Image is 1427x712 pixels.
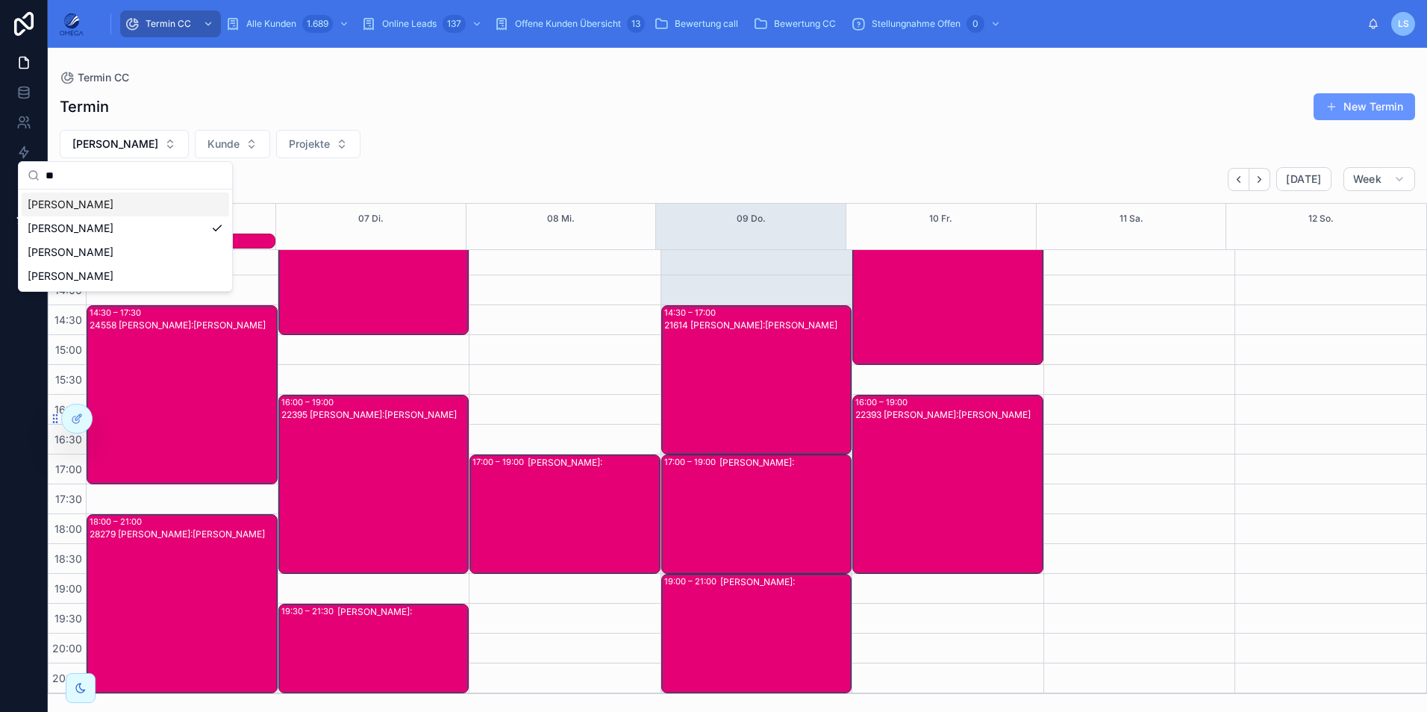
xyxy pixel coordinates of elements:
a: Termin CC [120,10,221,37]
button: 09 Do. [737,204,766,234]
div: 16:00 – 19:0022395 [PERSON_NAME]:[PERSON_NAME] [279,396,469,573]
a: Termin CC [60,70,129,85]
div: 16:00 – 19:00 [855,396,911,408]
div: 17:00 – 19:00[PERSON_NAME]: [662,455,852,573]
span: Projekte [289,137,330,152]
div: 19:00 – 21:00 [664,575,720,587]
div: 19:00 – 21:00[PERSON_NAME]: [662,575,852,693]
span: Termin CC [78,70,129,85]
div: [PERSON_NAME]: [720,576,851,588]
span: [PERSON_NAME] [72,137,158,152]
a: Bewertung call [649,10,749,37]
span: Stellungnahme Offen [872,18,961,30]
div: [PERSON_NAME]: [719,457,851,469]
div: 18:00 – 21:00 [90,516,146,528]
span: 14:30 [51,313,86,326]
span: 18:00 [51,522,86,535]
span: Bewertung CC [774,18,836,30]
span: 16:00 [51,403,86,416]
div: 14:30 – 17:3024558 [PERSON_NAME]:[PERSON_NAME] [87,306,277,484]
button: 11 Sa. [1120,204,1143,234]
span: Termin CC [146,18,191,30]
button: 12 So. [1308,204,1334,234]
div: 24558 [PERSON_NAME]:[PERSON_NAME] [90,319,276,331]
span: 17:00 [51,463,86,475]
span: Offene Kunden Übersicht [515,18,621,30]
div: 22393 [PERSON_NAME]:[PERSON_NAME] [855,409,1042,421]
div: 17:00 – 19:00[PERSON_NAME]: [470,455,660,573]
span: Week [1353,172,1381,186]
span: [PERSON_NAME] [28,197,113,212]
div: 12:30 – 15:3022359 [PERSON_NAME]:[PERSON_NAME] [853,187,1043,364]
div: scrollable content [96,7,1367,40]
button: Select Button [60,130,189,158]
div: 19:30 – 21:30[PERSON_NAME]: [279,605,469,693]
div: 0 [967,15,984,33]
div: 13 [627,15,645,33]
span: [PERSON_NAME] [28,269,113,284]
button: 07 Di. [358,204,384,234]
div: 14:30 – 17:30 [90,307,145,319]
h1: Termin [60,96,109,117]
a: Bewertung CC [749,10,846,37]
button: [DATE] [1276,167,1331,191]
span: 17:30 [51,493,86,505]
span: 14:00 [51,284,86,296]
span: 15:00 [51,343,86,356]
span: Alle Kunden [246,18,296,30]
div: 137 [443,15,466,33]
div: 19:30 – 21:30 [281,605,337,617]
span: 19:00 [51,582,86,595]
div: 1.689 [302,15,333,33]
div: 14:30 – 17:0021614 [PERSON_NAME]:[PERSON_NAME] [662,306,852,454]
span: 20:00 [49,642,86,655]
div: 18:00 – 21:0028279 [PERSON_NAME]:[PERSON_NAME] [87,515,277,693]
div: [PERSON_NAME]: [528,457,659,469]
div: 14:30 – 17:00 [664,307,719,319]
button: New Termin [1314,93,1415,120]
span: 19:30 [51,612,86,625]
div: [PERSON_NAME]: [337,606,468,618]
div: 21614 [PERSON_NAME]:[PERSON_NAME] [664,319,851,331]
div: 28279 [PERSON_NAME]:[PERSON_NAME] [90,528,276,540]
span: 16:30 [51,433,86,446]
button: Select Button [276,130,360,158]
button: Next [1249,168,1270,191]
span: Bewertung call [675,18,738,30]
button: Select Button [195,130,270,158]
div: 16:00 – 19:0022393 [PERSON_NAME]:[PERSON_NAME] [853,396,1043,573]
span: 20:30 [49,672,86,684]
span: [DATE] [1286,172,1321,186]
a: Stellungnahme Offen0 [846,10,1008,37]
div: 16:00 – 19:00 [281,396,337,408]
a: Online Leads137 [357,10,490,37]
span: 15:30 [51,373,86,386]
span: [PERSON_NAME] [28,245,113,260]
span: Online Leads [382,18,437,30]
a: Offene Kunden Übersicht13 [490,10,649,37]
span: 18:30 [51,552,86,565]
a: Alle Kunden1.689 [221,10,357,37]
button: Week [1343,167,1415,191]
span: LS [1398,18,1409,30]
span: Kunde [207,137,240,152]
div: Suggestions [19,190,232,291]
img: App logo [60,12,84,36]
span: [PERSON_NAME] [28,221,113,236]
div: 17:00 – 19:00 [472,456,528,468]
div: 17:00 – 19:00 [664,456,719,468]
button: 08 Mi. [547,204,575,234]
button: Back [1228,168,1249,191]
button: 10 Fr. [929,204,952,234]
div: 22395 [PERSON_NAME]:[PERSON_NAME] [281,409,468,421]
